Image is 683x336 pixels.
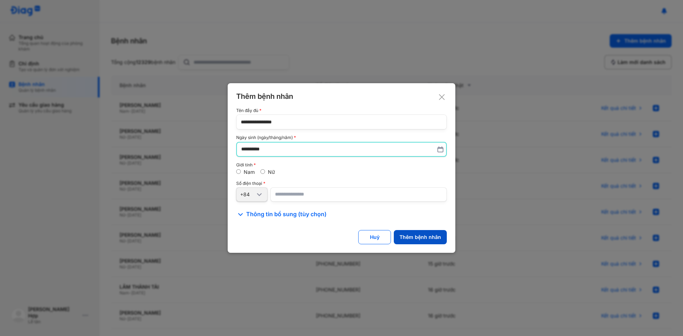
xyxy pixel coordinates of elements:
label: Nữ [268,169,275,175]
button: Huỷ [358,230,391,244]
div: Tên đầy đủ [236,108,447,113]
div: Số điện thoại [236,181,447,186]
div: Thêm bệnh nhân [399,234,441,240]
div: Ngày sinh (ngày/tháng/năm) [236,135,447,140]
div: +84 [240,191,255,198]
div: Giới tính [236,162,447,167]
span: Thông tin bổ sung (tùy chọn) [246,210,327,219]
label: Nam [244,169,255,175]
div: Thêm bệnh nhân [236,92,447,101]
button: Thêm bệnh nhân [394,230,447,244]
